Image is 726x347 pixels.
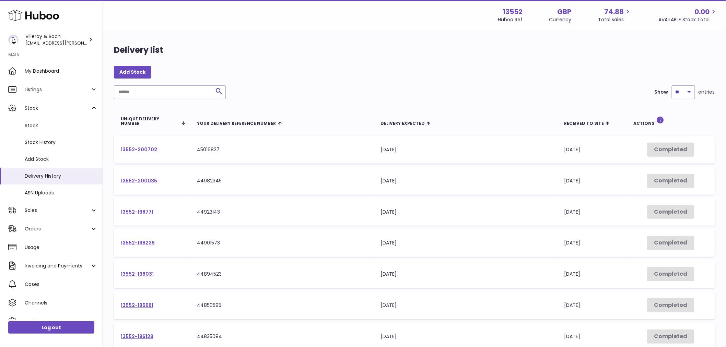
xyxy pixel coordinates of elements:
div: [DATE] [380,333,550,340]
a: 13552-198771 [121,208,153,215]
div: Currency [549,16,572,23]
h1: Delivery list [114,45,163,56]
div: [DATE] [380,178,550,184]
span: Usage [25,244,97,251]
span: Received to Site [564,121,604,125]
span: [DATE] [564,302,580,309]
span: [DATE] [564,146,580,153]
div: 44894523 [197,271,367,277]
span: Delivery History [25,173,97,179]
span: 0.00 [695,7,710,16]
span: AVAILABLE Stock Total [659,16,718,23]
span: ASN Uploads [25,190,97,196]
span: 74.88 [605,7,624,16]
div: Villeroy & Boch [25,33,87,46]
a: Add Stock [114,66,151,78]
span: Cases [25,281,97,288]
span: Orders [25,226,90,232]
img: liu.rosanne@villeroy-boch.com [8,35,19,45]
span: [EMAIL_ADDRESS][PERSON_NAME][DOMAIN_NAME] [25,39,139,46]
div: 44835094 [197,333,367,340]
span: Unique Delivery Number [121,117,178,125]
span: Total sales [598,16,632,23]
div: Actions [634,116,708,125]
span: Channels [25,300,97,306]
span: Delivery Expected [380,121,425,125]
span: [DATE] [564,239,580,246]
a: 13552-196128 [121,333,153,340]
span: [DATE] [564,177,580,184]
div: [DATE] [380,271,550,277]
span: Sales [25,207,90,214]
span: Invoicing and Payments [25,263,90,269]
strong: 13552 [503,7,523,16]
a: Log out [8,321,94,334]
span: Stock [25,122,97,129]
label: Show [655,89,668,95]
span: My Dashboard [25,68,97,74]
div: [DATE] [380,240,550,246]
a: 13552-196681 [121,302,153,309]
div: Huboo Ref [498,16,523,23]
a: 13552-198031 [121,271,154,277]
div: 44850595 [197,302,367,309]
strong: GBP [558,7,572,16]
div: [DATE] [380,146,550,153]
span: Stock [25,105,90,111]
div: [DATE] [380,209,550,215]
a: 13552-200035 [121,177,157,184]
span: Stock History [25,139,97,146]
div: [DATE] [380,302,550,309]
div: 44901573 [197,240,367,246]
a: 0.00 AVAILABLE Stock Total [659,7,718,23]
div: 44982345 [197,178,367,184]
div: 45016827 [197,146,367,153]
span: Settings [25,318,97,325]
span: [DATE] [564,333,580,340]
a: 74.88 Total sales [598,7,632,23]
span: Add Stock [25,156,97,163]
span: [DATE] [564,271,580,277]
span: entries [699,89,715,95]
span: Listings [25,86,90,93]
div: 44923143 [197,209,367,215]
a: 13552-200702 [121,146,157,153]
span: [DATE] [564,208,580,215]
a: 13552-198239 [121,239,155,246]
span: Your Delivery Reference Number [197,121,276,125]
